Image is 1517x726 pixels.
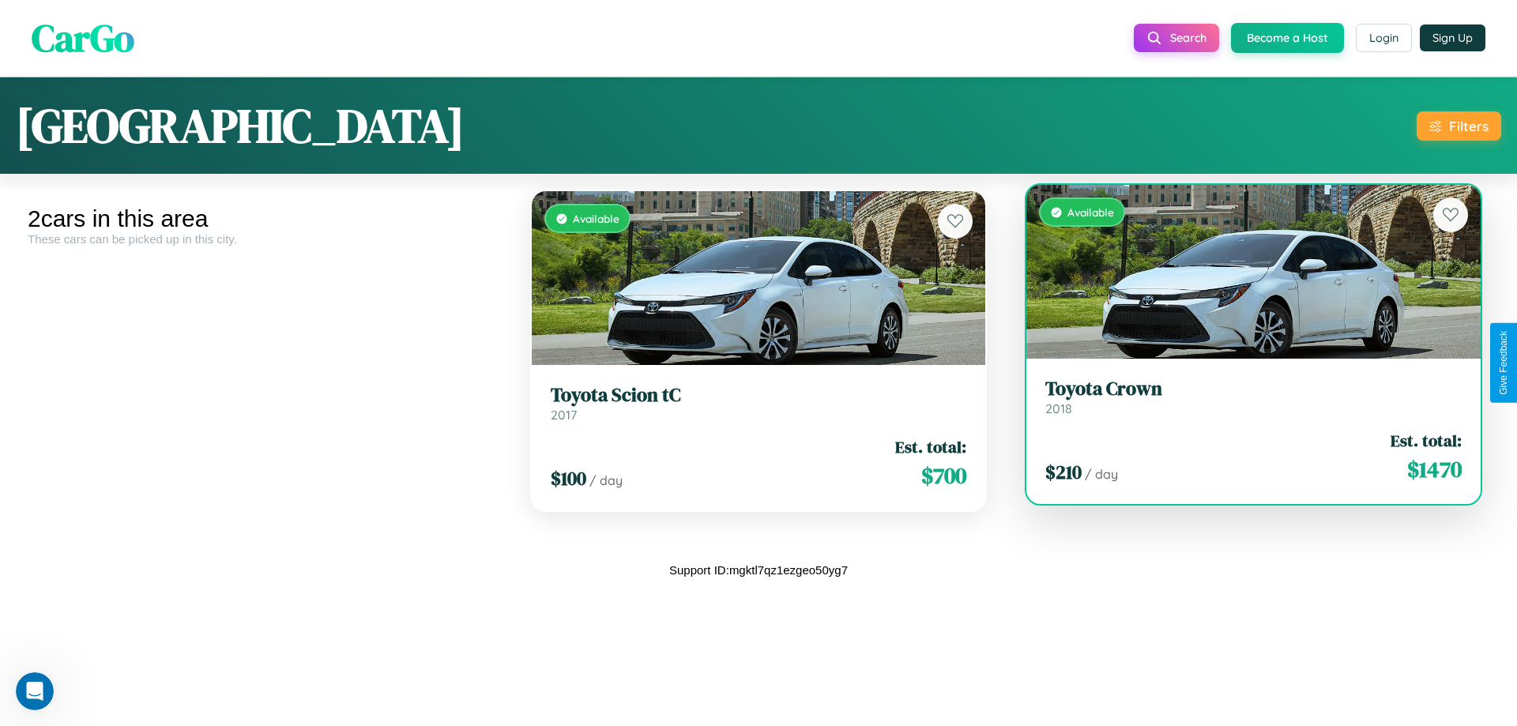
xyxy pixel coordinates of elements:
button: Sign Up [1420,24,1485,51]
span: / day [1085,466,1118,482]
span: Est. total: [895,435,966,458]
button: Search [1134,24,1219,52]
span: Available [573,212,619,225]
button: Become a Host [1231,23,1344,53]
span: $ 700 [921,460,966,491]
div: Give Feedback [1498,331,1509,395]
span: Est. total: [1391,429,1462,452]
span: $ 100 [551,465,586,491]
iframe: Intercom live chat [16,672,54,710]
div: 2 cars in this area [28,205,499,232]
h1: [GEOGRAPHIC_DATA] [16,93,465,158]
span: Search [1170,31,1206,45]
p: Support ID: mgktl7qz1ezgeo50yg7 [669,559,848,581]
a: Toyota Crown2018 [1045,378,1462,416]
span: 2017 [551,407,577,423]
div: Filters [1449,118,1489,134]
span: Available [1067,205,1114,219]
span: $ 1470 [1407,453,1462,485]
span: / day [589,472,623,488]
div: These cars can be picked up in this city. [28,232,499,246]
span: $ 210 [1045,459,1082,485]
a: Toyota Scion tC2017 [551,384,967,423]
h3: Toyota Scion tC [551,384,967,407]
span: CarGo [32,12,134,64]
h3: Toyota Crown [1045,378,1462,401]
button: Login [1356,24,1412,52]
span: 2018 [1045,401,1072,416]
button: Filters [1417,111,1501,141]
